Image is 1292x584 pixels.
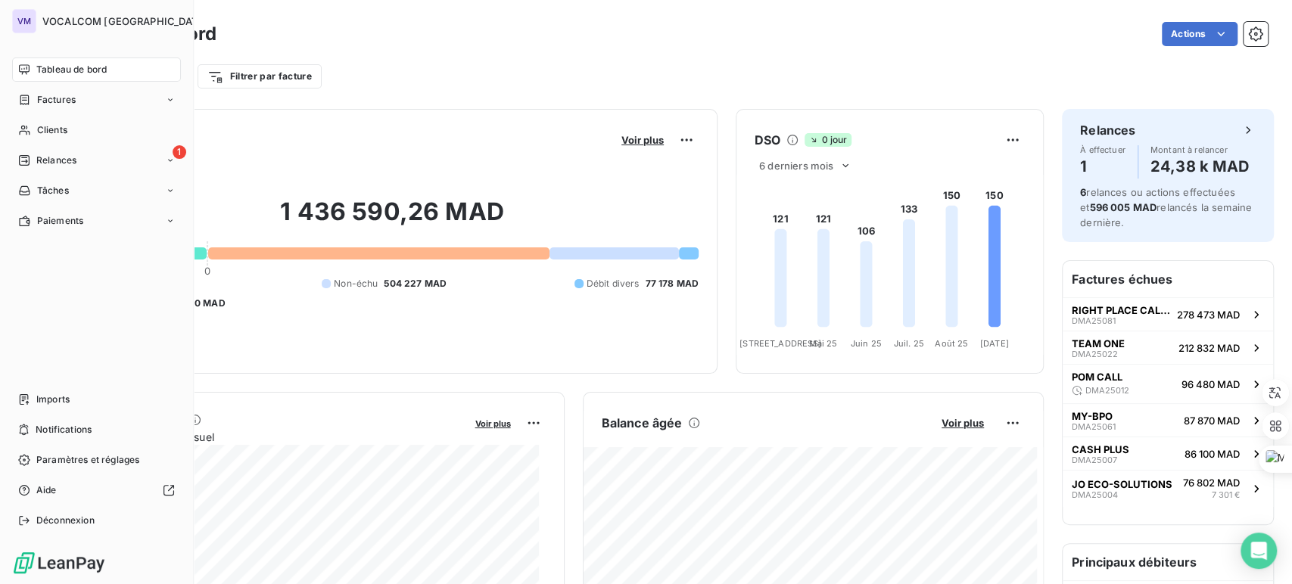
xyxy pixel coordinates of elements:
[37,93,76,107] span: Factures
[759,160,833,172] span: 6 derniers mois
[1072,478,1172,490] span: JO ECO-SOLUTIONS
[617,133,668,147] button: Voir plus
[36,63,107,76] span: Tableau de bord
[1063,261,1273,297] h6: Factures échues
[1150,154,1250,179] h4: 24,38 k MAD
[12,9,36,33] div: VM
[851,337,882,348] tspan: Juin 25
[36,154,76,167] span: Relances
[1063,544,1273,580] h6: Principaux débiteurs
[12,551,106,575] img: Logo LeanPay
[587,277,640,290] span: Débit divers
[980,337,1009,348] tspan: [DATE]
[86,429,465,445] span: Chiffre d'affaires mensuel
[1063,403,1273,436] button: MY-BPODMA2506187 870 MAD
[1063,297,1273,331] button: RIGHT PLACE CALL [GEOGRAPHIC_DATA]DMA25081278 473 MAD
[1072,304,1171,316] span: RIGHT PLACE CALL [GEOGRAPHIC_DATA]
[1063,364,1273,403] button: POM CALLDMA2501296 480 MAD
[937,416,988,430] button: Voir plus
[36,514,95,527] span: Déconnexion
[1177,309,1240,321] span: 278 473 MAD
[1072,443,1129,455] span: CASH PLUS
[805,133,851,147] span: 0 jour
[1063,436,1273,470] button: CASH PLUSDMA2500786 100 MAD
[204,265,210,277] span: 0
[645,277,699,290] span: 77 178 MAD
[36,483,57,497] span: Aide
[894,337,924,348] tspan: Juil. 25
[1072,490,1118,499] span: DMA25004
[475,418,511,429] span: Voir plus
[198,64,322,89] button: Filtrer par facture
[1162,22,1238,46] button: Actions
[1080,121,1135,139] h6: Relances
[1072,316,1116,325] span: DMA25081
[1178,342,1240,354] span: 212 832 MAD
[1072,455,1117,464] span: DMA25007
[37,123,67,137] span: Clients
[602,414,683,432] h6: Balance âgée
[1184,415,1240,427] span: 87 870 MAD
[1085,386,1129,395] span: DMA25012
[471,416,515,430] button: Voir plus
[935,337,968,348] tspan: Août 25
[12,478,181,502] a: Aide
[621,134,664,146] span: Voir plus
[36,453,139,467] span: Paramètres et réglages
[1080,186,1086,198] span: 6
[1080,145,1125,154] span: À effectuer
[384,277,447,290] span: 504 227 MAD
[36,393,70,406] span: Imports
[1063,470,1273,507] button: JO ECO-SOLUTIONSDMA2500476 802 MAD7 301 €
[1072,410,1113,422] span: MY-BPO
[1072,371,1122,383] span: POM CALL
[1181,378,1240,390] span: 96 480 MAD
[1072,349,1118,359] span: DMA25022
[1072,337,1125,349] span: TEAM ONE
[809,337,837,348] tspan: Mai 25
[86,197,699,242] h2: 1 436 590,26 MAD
[1063,331,1273,364] button: TEAM ONEDMA25022212 832 MAD
[1150,145,1250,154] span: Montant à relancer
[1183,477,1240,489] span: 76 802 MAD
[36,423,92,436] span: Notifications
[1212,489,1240,502] span: 7 301 €
[1089,201,1157,213] span: 596 005 MAD
[1080,154,1125,179] h4: 1
[1185,448,1240,460] span: 86 100 MAD
[37,214,83,228] span: Paiements
[334,277,378,290] span: Non-échu
[42,15,208,27] span: VOCALCOM [GEOGRAPHIC_DATA]
[755,131,780,149] h6: DSO
[739,337,821,348] tspan: [STREET_ADDRESS]
[173,145,186,159] span: 1
[1072,422,1116,431] span: DMA25061
[37,184,69,197] span: Tâches
[1241,533,1277,569] div: Open Intercom Messenger
[1080,186,1252,228] span: relances ou actions effectuées et relancés la semaine dernière.
[942,417,984,429] span: Voir plus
